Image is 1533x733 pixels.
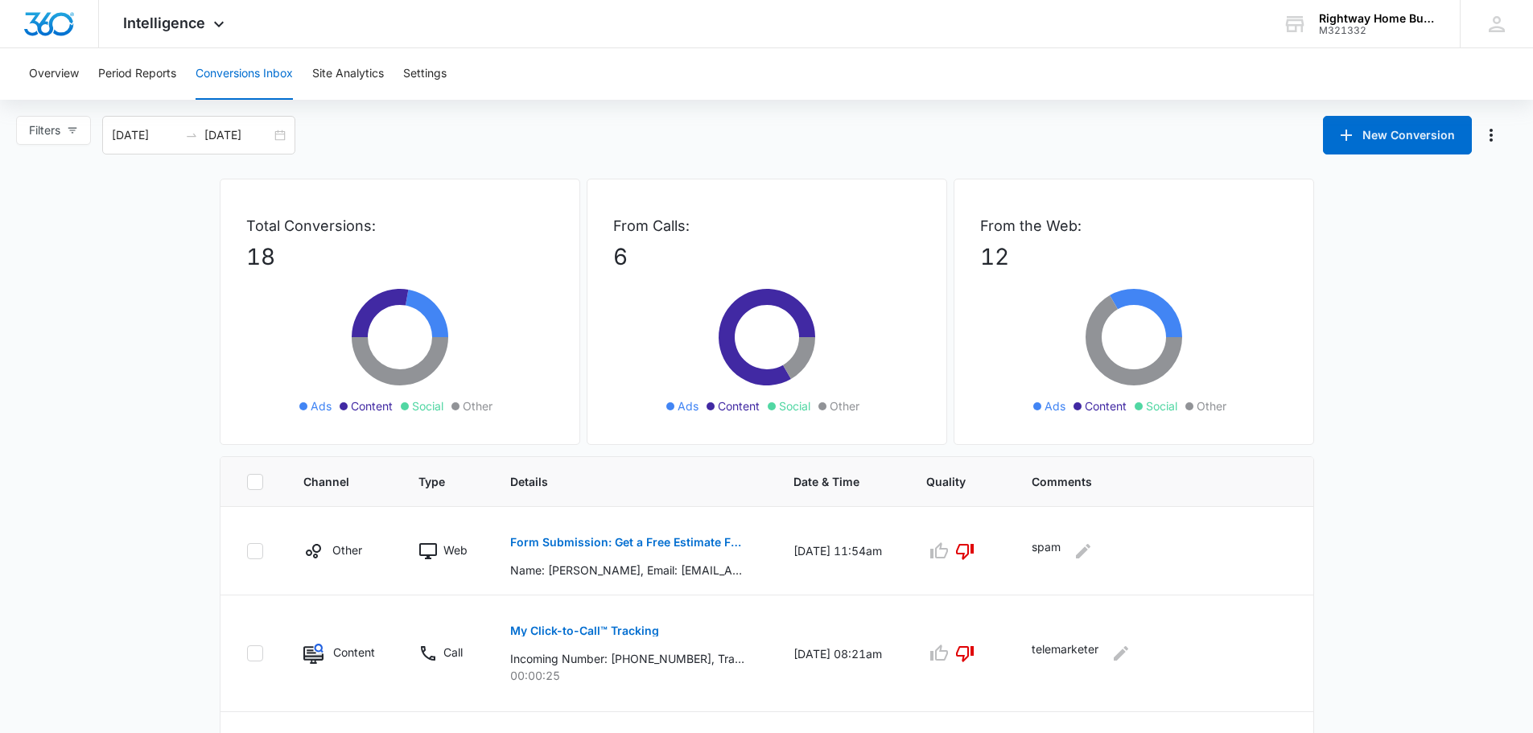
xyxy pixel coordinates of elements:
[1045,397,1065,414] span: Ads
[333,644,375,661] p: Content
[774,595,907,712] td: [DATE] 08:21am
[443,644,463,661] p: Call
[311,397,332,414] span: Ads
[1323,116,1472,154] button: New Conversion
[510,667,755,684] p: 00:00:25
[1032,538,1061,564] p: spam
[510,625,659,636] p: My Click-to-Call™ Tracking
[1197,397,1226,414] span: Other
[204,126,271,144] input: End date
[332,542,362,558] p: Other
[418,473,448,490] span: Type
[678,397,699,414] span: Ads
[246,215,554,237] p: Total Conversions:
[196,48,293,100] button: Conversions Inbox
[980,240,1288,274] p: 12
[510,562,744,579] p: Name: [PERSON_NAME], Email: [EMAIL_ADDRESS][DOMAIN_NAME], Phone: [PHONE_NUMBER], Zip Code: 28235,...
[1146,397,1177,414] span: Social
[112,126,179,144] input: Start date
[1319,12,1436,25] div: account name
[443,542,468,558] p: Web
[185,129,198,142] span: to
[1085,397,1127,414] span: Content
[185,129,198,142] span: swap-right
[980,215,1288,237] p: From the Web:
[312,48,384,100] button: Site Analytics
[351,397,393,414] span: Content
[1070,538,1096,564] button: Edit Comments
[779,397,810,414] span: Social
[510,523,744,562] button: Form Submission: Get a Free Estimate Form - NEW [DATE]
[16,116,91,145] button: Filters
[510,473,731,490] span: Details
[613,215,921,237] p: From Calls:
[774,507,907,595] td: [DATE] 11:54am
[793,473,864,490] span: Date & Time
[29,121,60,139] span: Filters
[510,650,744,667] p: Incoming Number: [PHONE_NUMBER], Tracking Number: [PHONE_NUMBER], Ring To: [PHONE_NUMBER], Caller...
[29,48,79,100] button: Overview
[1032,473,1264,490] span: Comments
[98,48,176,100] button: Period Reports
[613,240,921,274] p: 6
[926,473,970,490] span: Quality
[510,537,744,548] p: Form Submission: Get a Free Estimate Form - NEW [DATE]
[1319,25,1436,36] div: account id
[1108,640,1134,666] button: Edit Comments
[718,397,760,414] span: Content
[303,473,356,490] span: Channel
[463,397,492,414] span: Other
[1478,122,1504,148] button: Manage Numbers
[510,612,659,650] button: My Click-to-Call™ Tracking
[830,397,859,414] span: Other
[123,14,205,31] span: Intelligence
[1032,640,1098,666] p: telemarketer
[246,240,554,274] p: 18
[412,397,443,414] span: Social
[403,48,447,100] button: Settings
